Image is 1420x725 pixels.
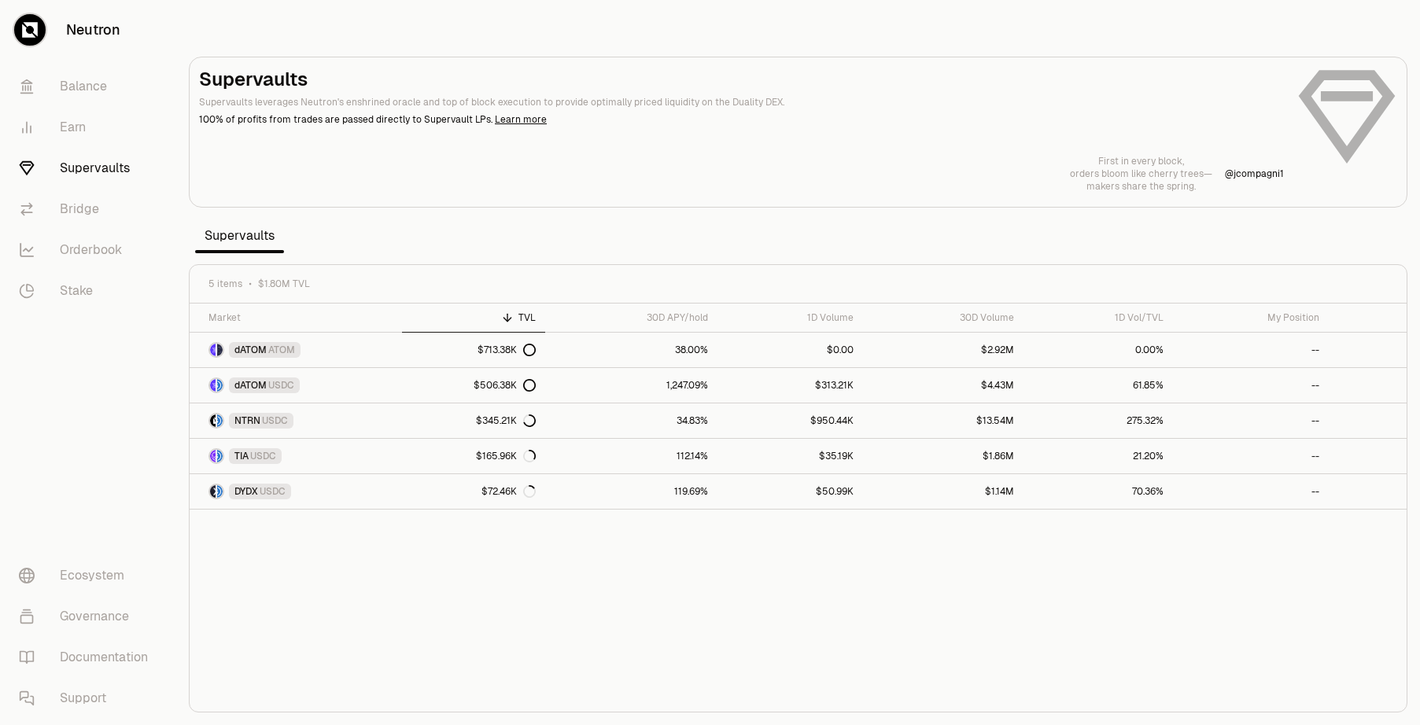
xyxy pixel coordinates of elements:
[234,485,258,498] span: DYDX
[1225,167,1284,180] p: @ jcompagni1
[1070,167,1212,180] p: orders bloom like cherry trees—
[6,555,170,596] a: Ecosystem
[210,485,216,498] img: DYDX Logo
[1024,333,1174,367] a: 0.00%
[190,333,402,367] a: dATOM LogoATOM LogodATOMATOM
[863,368,1023,403] a: $4.43M
[6,270,170,311] a: Stake
[717,474,863,509] a: $50.99K
[1070,180,1212,193] p: makers share the spring.
[190,474,402,509] a: DYDX LogoUSDC LogoDYDXUSDC
[1173,403,1329,438] a: --
[1173,474,1329,509] a: --
[1070,155,1212,193] a: First in every block,orders bloom like cherry trees—makers share the spring.
[1024,474,1174,509] a: 70.36%
[1173,439,1329,473] a: --
[250,450,276,462] span: USDC
[555,311,708,324] div: 30D APY/hold
[234,344,267,356] span: dATOM
[234,379,267,392] span: dATOM
[863,439,1023,473] a: $1.86M
[717,333,863,367] a: $0.00
[1225,167,1284,180] a: @jcompagni1
[6,596,170,637] a: Governance
[6,189,170,230] a: Bridge
[217,485,223,498] img: USDC Logo
[1182,311,1319,324] div: My Position
[234,414,260,427] span: NTRN
[217,379,223,392] img: USDC Logo
[545,439,717,473] a: 112.14%
[1024,439,1174,473] a: 21.20%
[190,368,402,403] a: dATOM LogoUSDC LogodATOMUSDC
[258,278,310,290] span: $1.80M TVL
[210,379,216,392] img: dATOM Logo
[260,485,286,498] span: USDC
[402,439,545,473] a: $165.96K
[1173,333,1329,367] a: --
[199,95,1284,109] p: Supervaults leverages Neutron's enshrined oracle and top of block execution to provide optimally ...
[210,344,216,356] img: dATOM Logo
[234,450,249,462] span: TIA
[545,403,717,438] a: 34.83%
[1173,368,1329,403] a: --
[208,278,242,290] span: 5 items
[217,414,223,427] img: USDC Logo
[217,344,223,356] img: ATOM Logo
[863,333,1023,367] a: $2.92M
[6,148,170,189] a: Supervaults
[495,113,547,126] a: Learn more
[717,403,863,438] a: $950.44K
[199,112,1284,127] p: 100% of profits from trades are passed directly to Supervault LPs.
[545,368,717,403] a: 1,247.09%
[402,474,545,509] a: $72.46K
[474,379,536,392] div: $506.38K
[863,403,1023,438] a: $13.54M
[190,439,402,473] a: TIA LogoUSDC LogoTIAUSDC
[545,474,717,509] a: 119.69%
[190,403,402,438] a: NTRN LogoUSDC LogoNTRNUSDC
[402,368,545,403] a: $506.38K
[717,368,863,403] a: $313.21K
[476,450,536,462] div: $165.96K
[402,333,545,367] a: $713.38K
[481,485,536,498] div: $72.46K
[210,450,216,462] img: TIA Logo
[717,439,863,473] a: $35.19K
[863,474,1023,509] a: $1.14M
[1024,368,1174,403] a: 61.85%
[6,230,170,270] a: Orderbook
[217,450,223,462] img: USDC Logo
[476,414,536,427] div: $345.21K
[6,107,170,148] a: Earn
[545,333,717,367] a: 38.00%
[411,311,536,324] div: TVL
[1024,403,1174,438] a: 275.32%
[6,66,170,107] a: Balance
[262,414,288,427] span: USDC
[872,311,1013,324] div: 30D Volume
[6,637,170,678] a: Documentation
[268,379,294,392] span: USDC
[195,220,284,252] span: Supervaults
[1070,155,1212,167] p: First in every block,
[208,311,393,324] div: Market
[727,311,854,324] div: 1D Volume
[478,344,536,356] div: $713.38K
[1033,311,1164,324] div: 1D Vol/TVL
[268,344,295,356] span: ATOM
[199,67,1284,92] h2: Supervaults
[210,414,216,427] img: NTRN Logo
[402,403,545,438] a: $345.21K
[6,678,170,719] a: Support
